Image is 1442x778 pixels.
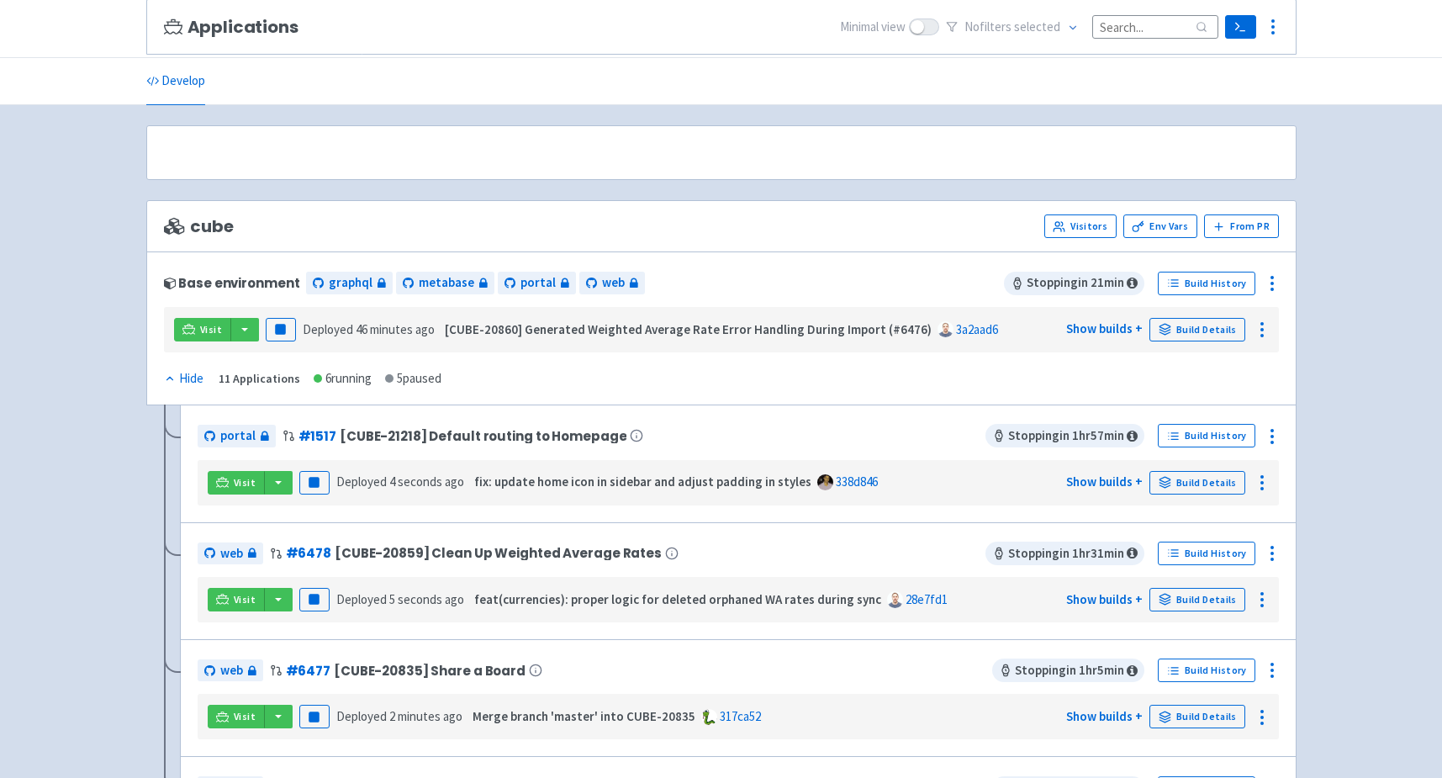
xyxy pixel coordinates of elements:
[985,542,1144,565] span: Stopping in 1 hr 31 min
[164,217,234,236] span: cube
[498,272,576,294] a: portal
[1123,214,1197,238] a: Env Vars
[956,321,998,337] a: 3a2aad6
[208,588,265,611] a: Visit
[1158,659,1255,682] a: Build History
[208,705,265,728] a: Visit
[389,708,462,724] time: 2 minutes ago
[198,425,276,447] a: portal
[219,369,300,389] div: 11 Applications
[299,588,330,611] button: Pause
[1149,318,1245,341] a: Build Details
[164,369,203,389] div: Hide
[303,321,435,337] span: Deployed
[385,369,441,389] div: 5 paused
[602,273,625,293] span: web
[314,369,372,389] div: 6 running
[334,664,526,678] span: [CUBE-20835] Share a Board
[220,426,256,446] span: portal
[836,474,878,490] a: 338d846
[1204,214,1279,238] button: From PR
[1149,705,1245,728] a: Build Details
[473,708,695,724] strong: Merge branch 'master' into CUBE-20835
[1066,708,1143,724] a: Show builds +
[389,474,464,490] time: 4 seconds ago
[286,662,330,680] a: #6477
[336,591,464,607] span: Deployed
[329,273,372,293] span: graphql
[198,542,263,565] a: web
[474,474,811,490] strong: fix: update home icon in sidebar and adjust padding in styles
[340,429,627,443] span: [CUBE-21218] Default routing to Homepage
[1014,19,1060,34] span: selected
[208,471,265,495] a: Visit
[164,18,298,37] h3: Applications
[992,659,1144,682] span: Stopping in 1 hr 5 min
[1066,474,1143,490] a: Show builds +
[720,708,761,724] a: 317ca52
[1158,424,1255,447] a: Build History
[445,321,932,337] strong: [CUBE-20860] Generated Weighted Average Rate Error Handling During Import (#6476)
[520,273,556,293] span: portal
[336,474,464,490] span: Deployed
[299,471,330,495] button: Pause
[1092,15,1218,38] input: Search...
[1149,588,1245,611] a: Build Details
[356,321,435,337] time: 46 minutes ago
[396,272,494,294] a: metabase
[1044,214,1117,238] a: Visitors
[1066,320,1143,336] a: Show builds +
[1158,272,1255,295] a: Build History
[299,705,330,728] button: Pause
[1225,15,1256,39] a: Terminal
[1004,272,1144,295] span: Stopping in 21 min
[266,318,296,341] button: Pause
[579,272,645,294] a: web
[234,710,256,723] span: Visit
[1158,542,1255,565] a: Build History
[164,276,300,290] div: Base environment
[174,318,231,341] a: Visit
[146,58,205,105] a: Develop
[234,593,256,606] span: Visit
[164,369,205,389] button: Hide
[336,708,462,724] span: Deployed
[306,272,393,294] a: graphql
[985,424,1144,447] span: Stopping in 1 hr 57 min
[298,427,336,445] a: #1517
[335,546,662,560] span: [CUBE-20859] Clean Up Weighted Average Rates
[1149,471,1245,495] a: Build Details
[200,323,222,336] span: Visit
[474,591,881,607] strong: feat(currencies): proper logic for deleted orphaned WA rates during sync
[964,18,1060,37] span: No filter s
[1066,591,1143,607] a: Show builds +
[906,591,948,607] a: 28e7fd1
[234,476,256,490] span: Visit
[220,661,243,680] span: web
[220,544,243,564] span: web
[419,273,474,293] span: metabase
[286,544,331,562] a: #6478
[389,591,464,607] time: 5 seconds ago
[198,659,263,682] a: web
[840,18,906,37] span: Minimal view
